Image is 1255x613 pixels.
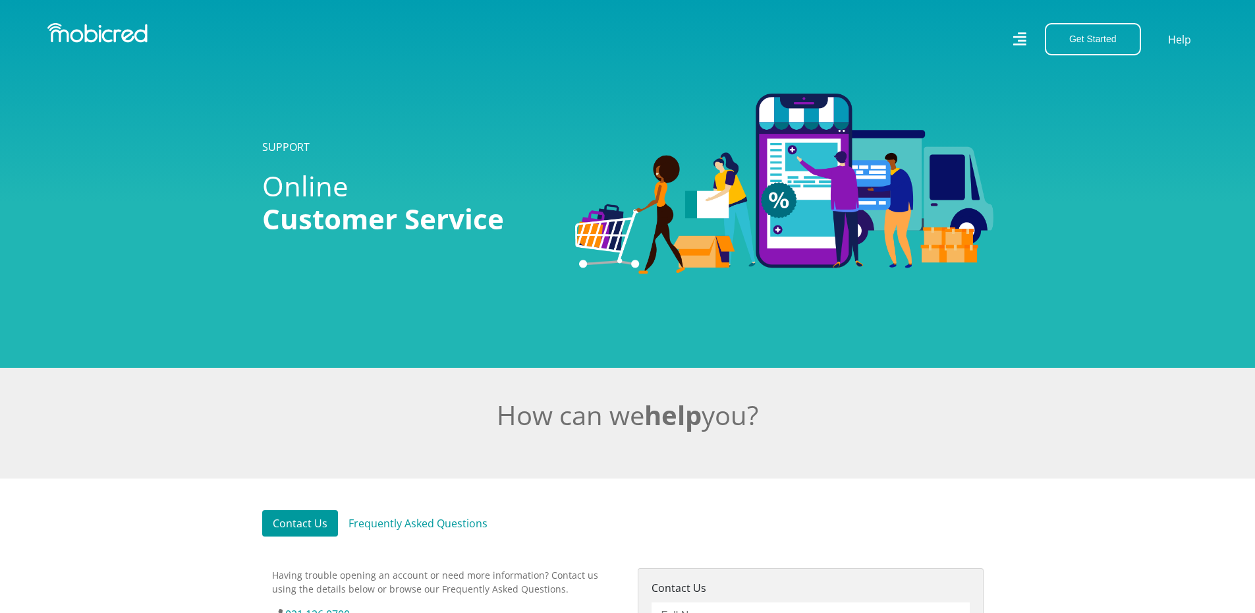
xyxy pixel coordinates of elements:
[272,568,618,596] p: Having trouble opening an account or need more information? Contact us using the details below or...
[338,510,498,537] a: Frequently Asked Questions
[652,582,970,595] h5: Contact Us
[47,23,148,43] img: Mobicred
[262,140,310,154] a: SUPPORT
[262,200,504,237] span: Customer Service
[1045,23,1141,55] button: Get Started
[575,94,993,274] img: Categories
[1167,31,1192,48] a: Help
[262,510,338,537] a: Contact Us
[262,169,555,236] h1: Online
